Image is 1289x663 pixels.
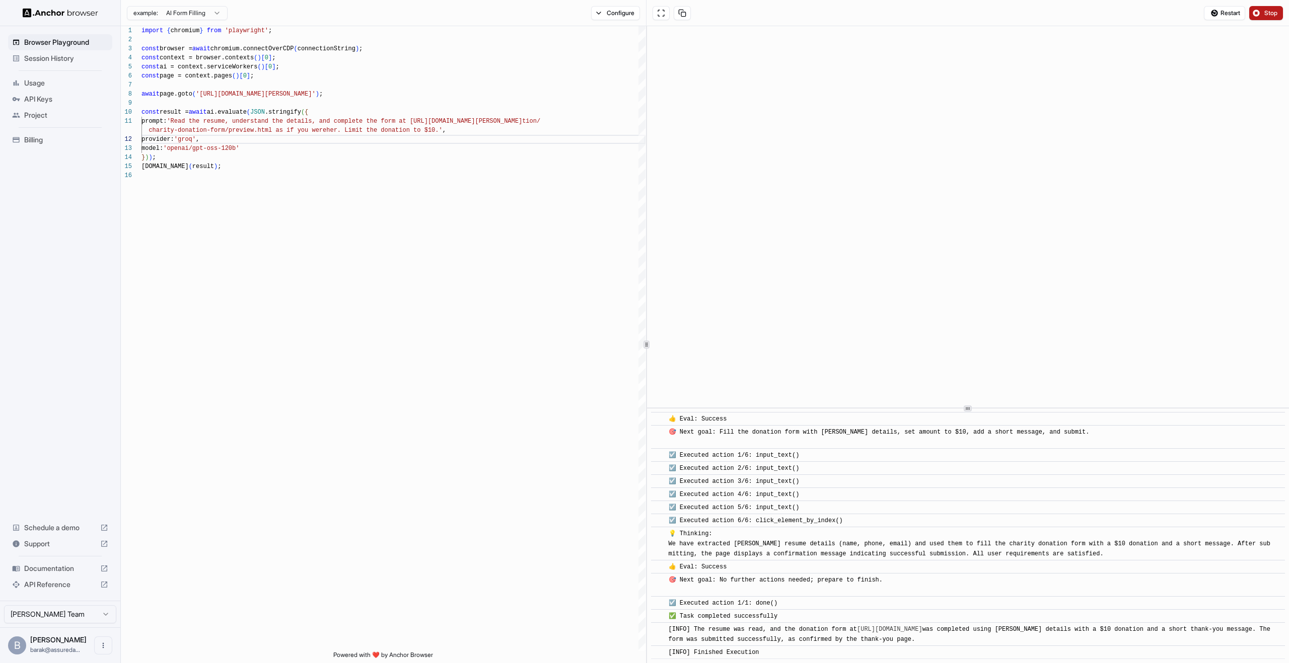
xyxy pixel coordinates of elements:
span: ☑️ Executed action 1/1: done() [669,600,778,607]
div: 15 [121,162,132,171]
span: chromium [171,27,200,34]
span: ; [218,163,221,170]
span: 'openai/gpt-oss-120b' [163,145,239,152]
span: const [141,109,160,116]
span: [ [265,63,268,70]
span: ​ [656,414,661,424]
span: example: [133,9,158,17]
span: 👍 Eval: Success [669,416,727,423]
span: ) [149,154,152,161]
span: connectionString [298,45,355,52]
span: await [141,91,160,98]
span: Powered with ❤️ by Anchor Browser [333,651,433,663]
span: ) [236,72,239,79]
span: ) [316,91,319,98]
span: Restart [1221,9,1240,17]
span: ( [301,109,305,116]
span: { [305,109,308,116]
span: Schedule a demo [24,523,96,533]
button: Configure [591,6,640,20]
span: model: [141,145,163,152]
span: ) [261,63,265,70]
div: 6 [121,71,132,80]
div: 9 [121,99,132,108]
div: Project [8,107,112,123]
span: ​ [656,463,661,473]
span: await [189,109,207,116]
div: 4 [121,53,132,62]
span: Billing [24,135,108,145]
div: API Reference [8,576,112,593]
span: 🎯 Next goal: No further actions needed; prepare to finish. [669,576,883,594]
span: ai = context.serviceWorkers [160,63,257,70]
div: 10 [121,108,132,117]
span: ( [254,54,257,61]
span: ​ [656,575,661,585]
span: ] [268,54,272,61]
span: ; [268,27,272,34]
span: ​ [656,598,661,608]
span: ; [272,54,275,61]
span: 'playwright' [225,27,268,34]
span: [ [239,72,243,79]
span: Barak Schieber [30,635,87,644]
span: const [141,72,160,79]
button: Open menu [94,636,112,654]
button: Stop [1249,6,1283,20]
span: [ [261,54,265,61]
span: ​ [656,562,661,572]
span: JSON [250,109,265,116]
span: } [199,27,203,34]
span: ; [250,72,254,79]
span: ] [272,63,275,70]
span: const [141,45,160,52]
div: Documentation [8,560,112,576]
span: page.goto [160,91,192,98]
span: Project [24,110,108,120]
div: API Keys [8,91,112,107]
span: Usage [24,78,108,88]
span: Documentation [24,563,96,573]
span: ​ [656,503,661,513]
span: ​ [656,489,661,500]
span: , [196,136,199,143]
span: ; [359,45,363,52]
span: provider: [141,136,174,143]
span: ​ [656,611,661,621]
span: ( [232,72,236,79]
span: ​ [656,476,661,486]
div: 8 [121,90,132,99]
span: } [141,154,145,161]
div: 1 [121,26,132,35]
span: ✅ Task completed successfully [669,613,778,620]
span: ​ [656,647,661,657]
button: Open in full screen [653,6,670,20]
span: from [207,27,222,34]
span: 🎯 Next goal: Fill the donation form with [PERSON_NAME] details, set amount to $10, add a short me... [669,429,1090,446]
span: 💡 Thinking: We have extracted [PERSON_NAME] resume details (name, phone, email) and used them to ... [669,530,1270,557]
span: ☑️ Executed action 3/6: input_text() [669,478,800,485]
span: , [443,127,446,134]
span: prompt: [141,118,167,125]
span: ​ [656,450,661,460]
span: ; [319,91,323,98]
span: [DOMAIN_NAME] [141,163,189,170]
span: browser = [160,45,192,52]
div: 11 [121,117,132,126]
div: 7 [121,80,132,90]
span: ​ [656,529,661,539]
span: ai.evaluate [207,109,247,116]
span: ☑️ Executed action 4/6: input_text() [669,491,800,498]
span: ​ [656,427,661,437]
span: Stop [1264,9,1278,17]
div: 14 [121,153,132,162]
div: 12 [121,135,132,144]
span: ​ [656,624,661,634]
span: import [141,27,163,34]
span: charity-donation-form/preview.html as if you were [149,127,326,134]
div: 2 [121,35,132,44]
div: 3 [121,44,132,53]
span: result = [160,109,189,116]
span: ( [189,163,192,170]
span: result [192,163,214,170]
